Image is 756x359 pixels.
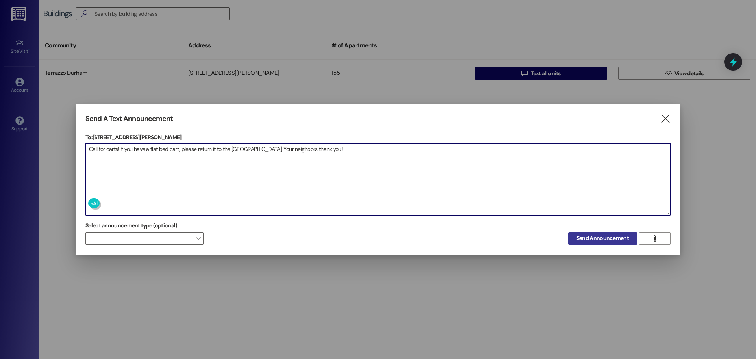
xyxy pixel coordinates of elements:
[652,235,658,242] i: 
[85,143,671,216] div: Call for carts! If you have a flat bed cart, please return it to the [GEOGRAPHIC_DATA]. Your neig...
[576,234,629,242] span: Send Announcement
[85,219,178,232] label: Select announcement type (optional)
[568,232,637,245] button: Send Announcement
[86,143,670,215] textarea: Call for carts! If you have a flat bed cart, please return it to the [GEOGRAPHIC_DATA]. Your neig...
[660,115,671,123] i: 
[85,133,671,141] p: To: [STREET_ADDRESS][PERSON_NAME]
[85,114,173,123] h3: Send A Text Announcement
